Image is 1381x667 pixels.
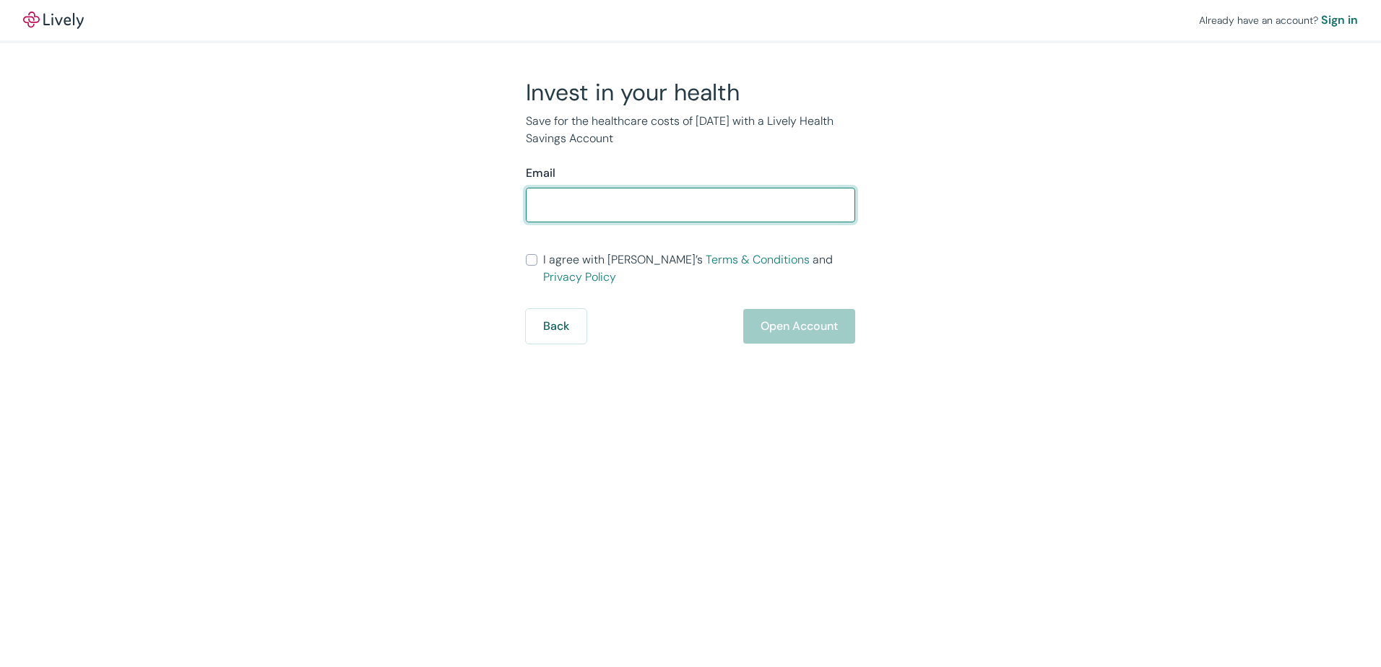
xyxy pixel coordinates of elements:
a: Sign in [1321,12,1358,29]
img: Lively [23,12,84,29]
a: LivelyLively [23,12,84,29]
label: Email [526,165,555,182]
div: Already have an account? [1199,12,1358,29]
a: Privacy Policy [543,269,616,284]
h2: Invest in your health [526,78,855,107]
span: I agree with [PERSON_NAME]’s and [543,251,855,286]
p: Save for the healthcare costs of [DATE] with a Lively Health Savings Account [526,113,855,147]
button: Back [526,309,586,344]
a: Terms & Conditions [706,252,810,267]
